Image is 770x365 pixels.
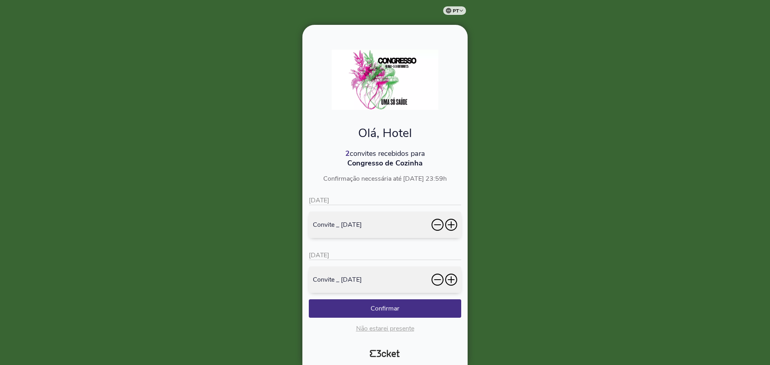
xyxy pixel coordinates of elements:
span: Confirmação necessária até [DATE] 23:59h [323,174,447,183]
p: Olá, Hotel [309,125,461,141]
p: convites recebidos para [309,149,461,158]
span: Convite _ [DATE] [313,220,362,229]
span: Convite _ [DATE] [313,275,362,284]
span: 2 [345,149,350,158]
img: 2e4255ff68674944a400b3b1540120ea.webp [332,50,439,110]
p: Não estarei presente [309,324,461,333]
p: [DATE] [309,251,461,260]
button: Confirmar [309,299,461,318]
p: [DATE] [309,196,461,205]
p: Congresso de Cozinha [309,158,461,168]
